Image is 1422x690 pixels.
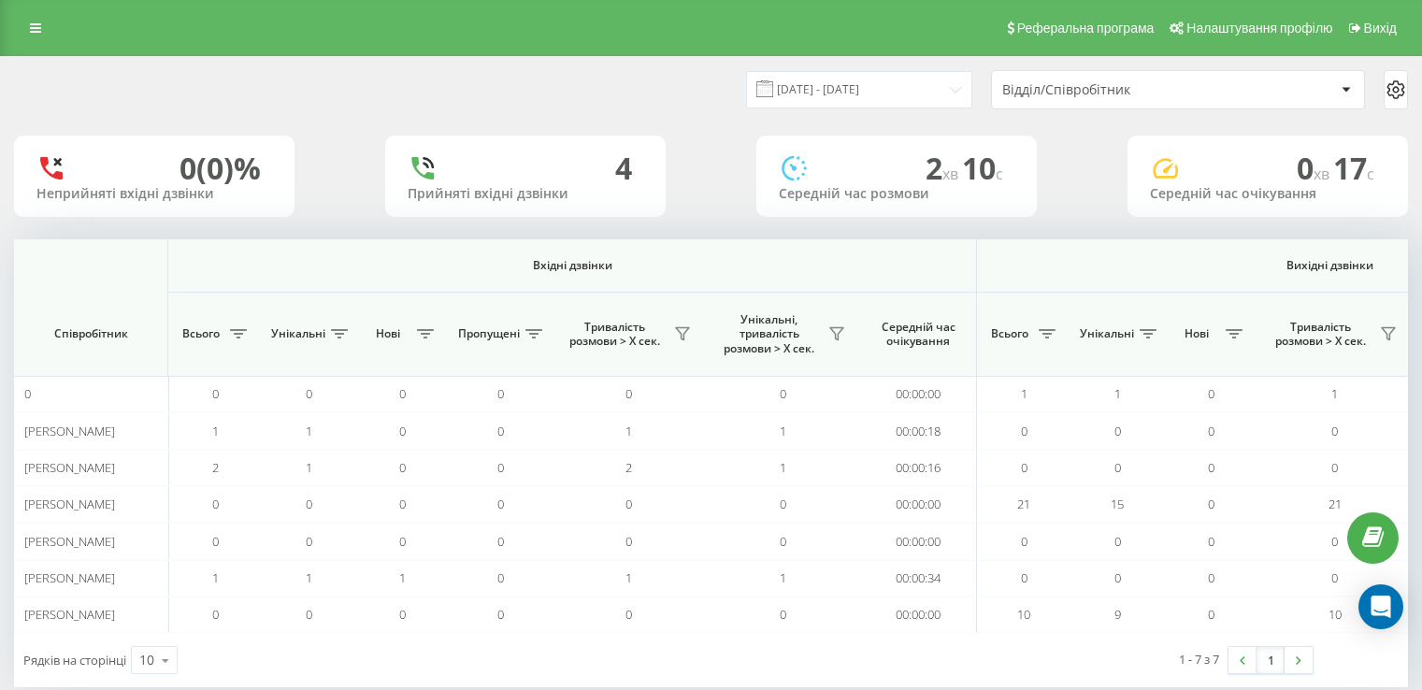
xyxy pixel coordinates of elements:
[178,326,224,341] span: Всього
[625,385,632,402] span: 0
[1017,21,1155,36] span: Реферальна програма
[30,326,151,341] span: Співробітник
[399,569,406,586] span: 1
[306,533,312,550] span: 0
[1331,459,1338,476] span: 0
[1114,385,1121,402] span: 1
[625,423,632,439] span: 1
[625,606,632,623] span: 0
[1257,647,1285,673] a: 1
[306,606,312,623] span: 0
[1208,496,1214,512] span: 0
[1208,385,1214,402] span: 0
[874,320,962,349] span: Середній час очікування
[497,385,504,402] span: 0
[217,258,927,273] span: Вхідні дзвінки
[24,496,115,512] span: [PERSON_NAME]
[1002,82,1226,98] div: Відділ/Співробітник
[271,326,325,341] span: Унікальні
[1314,164,1333,184] span: хв
[615,151,632,186] div: 4
[1114,533,1121,550] span: 0
[779,186,1014,202] div: Середній час розмови
[1367,164,1374,184] span: c
[36,186,272,202] div: Неприйняті вхідні дзвінки
[1208,423,1214,439] span: 0
[1080,326,1134,341] span: Унікальні
[306,459,312,476] span: 1
[497,496,504,512] span: 0
[306,385,312,402] span: 0
[399,423,406,439] span: 0
[1208,569,1214,586] span: 0
[212,459,219,476] span: 2
[23,652,126,668] span: Рядків на сторінці
[497,423,504,439] span: 0
[780,496,786,512] span: 0
[860,450,977,486] td: 00:00:16
[715,312,823,356] span: Унікальні, тривалість розмови > Х сек.
[780,606,786,623] span: 0
[306,569,312,586] span: 1
[1358,584,1403,629] div: Open Intercom Messenger
[860,523,977,559] td: 00:00:00
[780,423,786,439] span: 1
[780,385,786,402] span: 0
[24,423,115,439] span: [PERSON_NAME]
[860,486,977,523] td: 00:00:00
[306,496,312,512] span: 0
[860,560,977,597] td: 00:00:34
[962,148,1003,188] span: 10
[1017,606,1030,623] span: 10
[860,376,977,412] td: 00:00:00
[625,459,632,476] span: 2
[1021,423,1027,439] span: 0
[1150,186,1386,202] div: Середній час очікування
[399,533,406,550] span: 0
[1208,533,1214,550] span: 0
[1297,148,1333,188] span: 0
[1331,533,1338,550] span: 0
[497,459,504,476] span: 0
[996,164,1003,184] span: c
[1179,650,1219,668] div: 1 - 7 з 7
[180,151,261,186] div: 0 (0)%
[399,496,406,512] span: 0
[24,459,115,476] span: [PERSON_NAME]
[1208,606,1214,623] span: 0
[1114,569,1121,586] span: 0
[399,606,406,623] span: 0
[212,496,219,512] span: 0
[24,385,31,402] span: 0
[942,164,962,184] span: хв
[561,320,668,349] span: Тривалість розмови > Х сек.
[24,606,115,623] span: [PERSON_NAME]
[458,326,520,341] span: Пропущені
[780,569,786,586] span: 1
[780,533,786,550] span: 0
[1021,569,1027,586] span: 0
[1333,148,1374,188] span: 17
[860,412,977,449] td: 00:00:18
[1267,320,1374,349] span: Тривалість розмови > Х сек.
[497,569,504,586] span: 0
[1331,569,1338,586] span: 0
[1114,459,1121,476] span: 0
[1114,423,1121,439] span: 0
[1364,21,1397,36] span: Вихід
[399,385,406,402] span: 0
[1111,496,1124,512] span: 15
[625,533,632,550] span: 0
[926,148,962,188] span: 2
[24,569,115,586] span: [PERSON_NAME]
[1186,21,1332,36] span: Налаштування профілю
[1208,459,1214,476] span: 0
[1021,385,1027,402] span: 1
[1173,326,1220,341] span: Нові
[1329,606,1342,623] span: 10
[212,385,219,402] span: 0
[212,533,219,550] span: 0
[212,569,219,586] span: 1
[625,569,632,586] span: 1
[1017,496,1030,512] span: 21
